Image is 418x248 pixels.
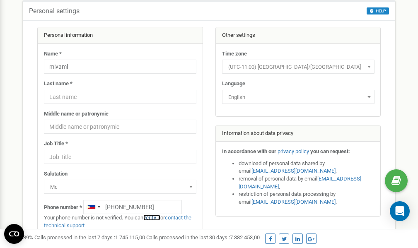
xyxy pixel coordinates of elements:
[390,201,410,221] div: Open Intercom Messenger
[367,7,389,14] button: HELP
[278,148,309,154] a: privacy policy
[143,214,160,221] a: verify it
[83,200,182,214] input: +1-800-555-55-55
[4,224,24,244] button: Open CMP widget
[44,214,191,229] a: contact the technical support
[251,199,336,205] a: [EMAIL_ADDRESS][DOMAIN_NAME]
[44,204,82,212] label: Phone number *
[44,120,196,134] input: Middle name or patronymic
[44,110,109,118] label: Middle name or patronymic
[239,190,375,206] li: restriction of personal data processing by email .
[44,80,72,88] label: Last name *
[225,61,372,73] span: (UTC-11:00) Pacific/Midway
[222,50,247,58] label: Time zone
[216,125,381,142] div: Information about data privacy
[251,168,336,174] a: [EMAIL_ADDRESS][DOMAIN_NAME]
[115,234,145,241] u: 1 745 115,00
[225,91,372,103] span: English
[239,160,375,175] li: download of personal data shared by email ,
[44,60,196,74] input: Name
[216,27,381,44] div: Other settings
[47,181,193,193] span: Mr.
[222,148,276,154] strong: In accordance with our
[222,80,245,88] label: Language
[146,234,260,241] span: Calls processed in the last 30 days :
[44,180,196,194] span: Mr.
[222,60,375,74] span: (UTC-11:00) Pacific/Midway
[310,148,350,154] strong: you can request:
[222,90,375,104] span: English
[44,170,68,178] label: Salutation
[38,27,203,44] div: Personal information
[239,175,375,190] li: removal of personal data by email ,
[44,90,196,104] input: Last name
[44,140,68,148] label: Job Title *
[29,7,80,15] h5: Personal settings
[230,234,260,241] u: 7 382 453,00
[239,176,361,190] a: [EMAIL_ADDRESS][DOMAIN_NAME]
[44,150,196,164] input: Job Title
[44,214,196,229] p: Your phone number is not verified. You can or
[84,200,103,214] div: Telephone country code
[34,234,145,241] span: Calls processed in the last 7 days :
[44,50,62,58] label: Name *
